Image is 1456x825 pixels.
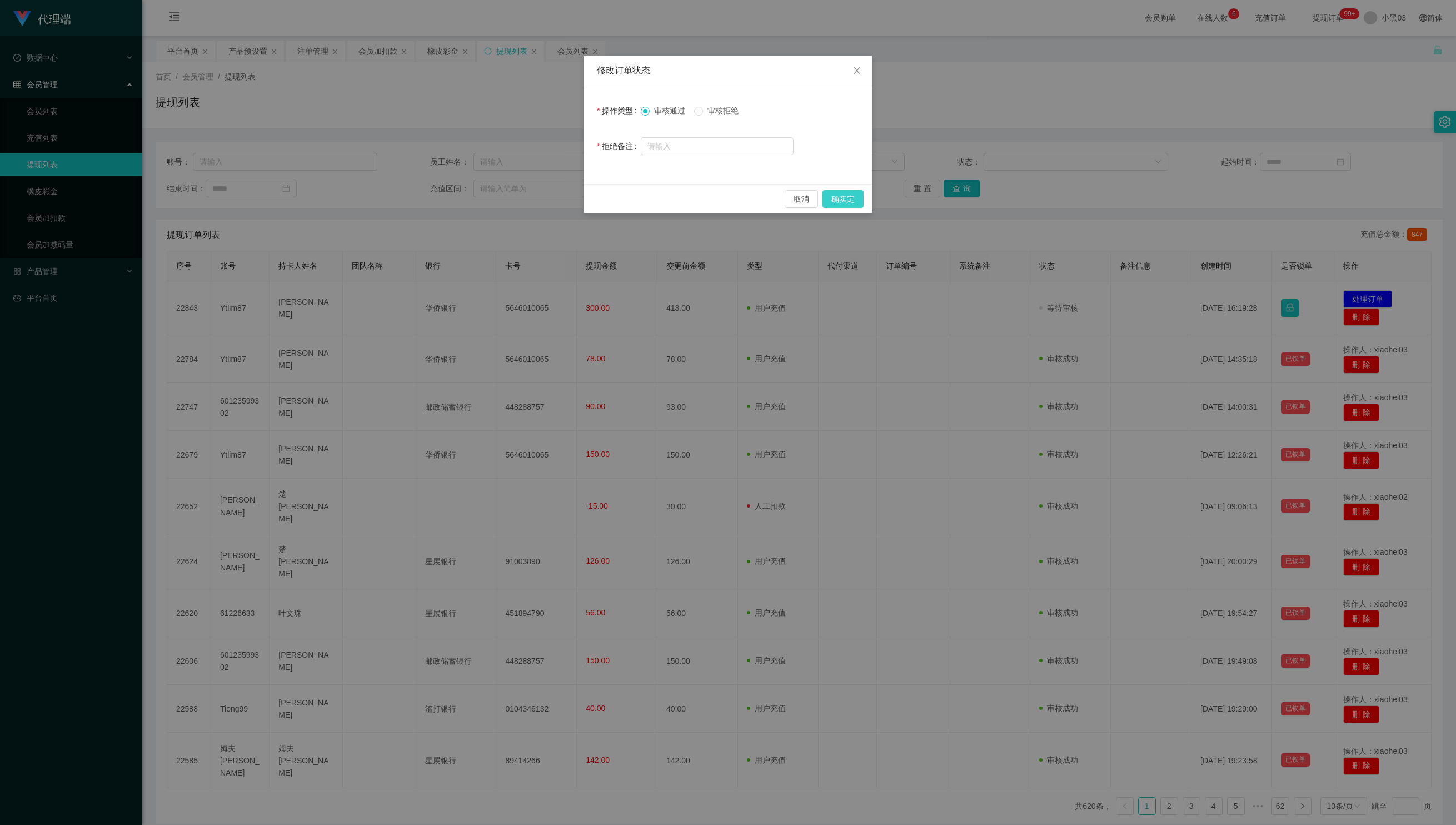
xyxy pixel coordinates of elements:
button: 取消 [785,190,818,208]
label: 拒绝备注： [597,142,641,151]
button: 确实定 [822,190,864,208]
font: 审核拒绝 [707,106,739,115]
label: 操作类型： [597,106,641,115]
input: 请输入 [641,137,794,155]
font: 操作类型 [602,106,633,115]
font: 拒绝备注 [602,142,633,151]
i: 图标： 关闭 [852,66,861,75]
font: 修改订单状态 [597,66,650,75]
button: 关闭 [841,56,872,87]
font: 审核通过 [654,106,685,115]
